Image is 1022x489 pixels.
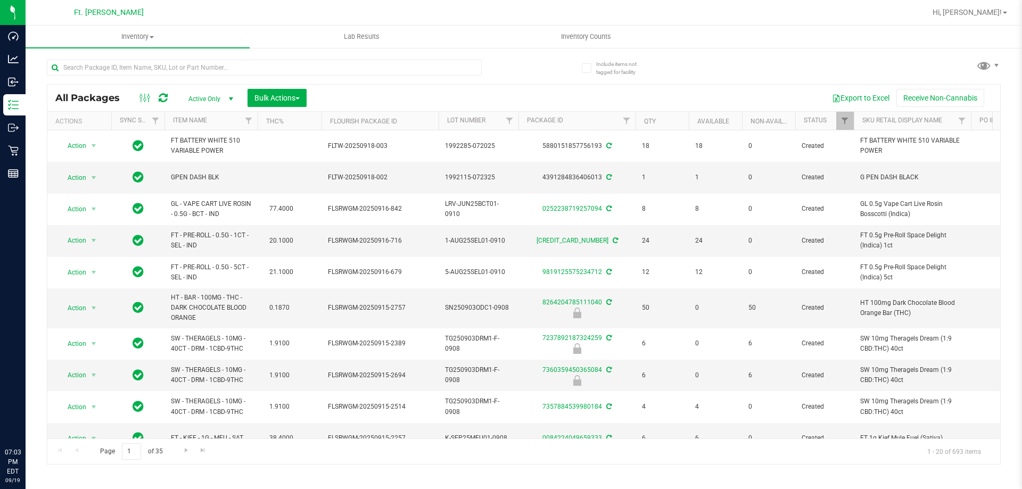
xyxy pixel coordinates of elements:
[87,170,101,185] span: select
[264,430,299,446] span: 38.4000
[171,365,251,385] span: SW - THERAGELS - 10MG - 40CT - DRM - 1CBD-9THC
[171,136,251,156] span: FT BATTERY WHITE 510 VARIABLE POWER
[74,8,144,17] span: Ft. [PERSON_NAME]
[5,476,21,484] p: 09/19
[804,117,827,124] a: Status
[264,201,299,217] span: 77.4000
[802,370,847,380] span: Created
[254,94,300,102] span: Bulk Actions
[860,433,965,443] span: FT 1g Kief Mule Fuel (Sativa)
[642,267,682,277] span: 12
[802,236,847,246] span: Created
[58,431,87,446] span: Action
[860,172,965,183] span: G PEN DASH BLACK
[445,433,512,443] span: K-SEP25MFU01-0908
[605,205,612,212] span: Sync from Compliance System
[802,204,847,214] span: Created
[171,293,251,324] span: HT - BAR - 100MG - THC - DARK CHOCOLATE BLOOD ORANGE
[642,433,682,443] span: 6
[860,334,965,354] span: SW 10mg Theragels Dream (1:9 CBD:THC) 40ct
[133,368,144,383] span: In Sync
[87,368,101,383] span: select
[328,370,432,380] span: FLSRWGM-20250915-2694
[695,204,736,214] span: 8
[8,77,19,87] inline-svg: Inbound
[836,112,854,130] a: Filter
[605,142,612,150] span: Sync from Compliance System
[171,262,251,283] span: FT - PRE-ROLL - 0.5G - 5CT - SEL - IND
[133,300,144,315] span: In Sync
[11,404,43,436] iframe: Resource center
[58,138,87,153] span: Action
[860,262,965,283] span: FT 0.5g Pre-Roll Space Delight (Indica) 5ct
[26,26,250,48] a: Inventory
[642,204,682,214] span: 8
[517,172,637,183] div: 4391284836406013
[133,399,144,414] span: In Sync
[695,141,736,151] span: 18
[120,117,161,124] a: Sync Status
[58,202,87,217] span: Action
[748,141,789,151] span: 0
[642,338,682,349] span: 6
[178,443,194,458] a: Go to the next page
[527,117,563,124] a: Package ID
[751,118,798,125] a: Non-Available
[605,299,612,306] span: Sync from Compliance System
[328,204,432,214] span: FLSRWGM-20250916-842
[87,336,101,351] span: select
[133,264,144,279] span: In Sync
[8,100,19,110] inline-svg: Inventory
[248,89,307,107] button: Bulk Actions
[642,172,682,183] span: 1
[8,31,19,42] inline-svg: Dashboard
[748,267,789,277] span: 0
[605,434,612,442] span: Sync from Compliance System
[58,301,87,316] span: Action
[501,112,518,130] a: Filter
[445,141,512,151] span: 1992285-072025
[8,54,19,64] inline-svg: Analytics
[695,303,736,313] span: 0
[644,118,656,125] a: Qty
[542,268,602,276] a: 9819125575234712
[611,237,618,244] span: Sync from Compliance System
[445,334,512,354] span: TG250903DRM1-F-0908
[748,303,789,313] span: 50
[264,264,299,280] span: 21.1000
[58,368,87,383] span: Action
[748,370,789,380] span: 6
[919,443,990,459] span: 1 - 20 of 693 items
[860,136,965,156] span: FT BATTERY WHITE 510 VARIABLE POWER
[474,26,698,48] a: Inventory Counts
[147,112,164,130] a: Filter
[605,403,612,410] span: Sync from Compliance System
[328,433,432,443] span: FLSRWGM-20250915-2257
[330,118,397,125] a: Flourish Package ID
[264,399,295,415] span: 1.9100
[445,303,512,313] span: SN250903ODC1-0908
[445,199,512,219] span: LRV-JUN25BCT01-0910
[748,338,789,349] span: 6
[748,236,789,246] span: 0
[445,267,512,277] span: 5-AUG25SEL01-0910
[328,402,432,412] span: FLSRWGM-20250915-2514
[8,122,19,133] inline-svg: Outbound
[87,202,101,217] span: select
[642,236,682,246] span: 24
[642,141,682,151] span: 18
[122,443,141,460] input: 1
[447,117,485,124] a: Lot Number
[542,334,602,342] a: 7237892187324259
[933,8,1002,16] span: Hi, [PERSON_NAME]!
[860,230,965,251] span: FT 0.5g Pre-Roll Space Delight (Indica) 1ct
[802,267,847,277] span: Created
[860,298,965,318] span: HT 100mg Dark Chocolate Blood Orange Bar (THC)
[596,60,649,76] span: Include items not tagged for facility
[697,118,729,125] a: Available
[91,443,171,460] span: Page of 35
[58,265,87,280] span: Action
[55,118,107,125] div: Actions
[802,172,847,183] span: Created
[240,112,258,130] a: Filter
